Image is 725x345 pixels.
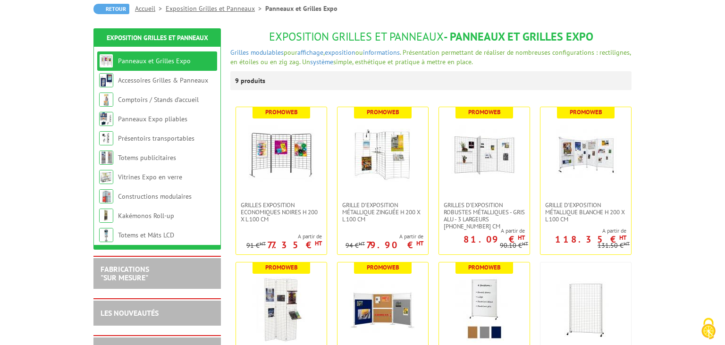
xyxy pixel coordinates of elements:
img: Grilles d'exposition robustes métalliques - gris alu - 3 largeurs 70-100-120 cm [451,121,517,187]
span: Grille d'exposition métallique blanche H 200 x L 100 cm [545,202,626,223]
img: Constructions modulaires [99,189,113,203]
p: 81.09 € [464,236,525,242]
a: affichage [297,48,323,57]
img: Panneaux & Grilles modulables - liège, feutrine grise ou bleue, blanc laqué ou gris alu [350,277,416,343]
a: Totems et Mâts LCD [118,231,174,239]
a: Comptoirs / Stands d'accueil [118,95,199,104]
a: Accueil [135,4,166,13]
a: Exposition Grilles et Panneaux [107,34,208,42]
p: 79.90 € [366,242,423,248]
img: Kakémonos Roll-up [99,209,113,223]
a: exposition [325,48,355,57]
b: Promoweb [468,263,501,271]
a: Présentoirs transportables [118,134,194,143]
a: Kakémonos Roll-up [118,211,174,220]
a: Panneaux et Grilles Expo [118,57,191,65]
b: Promoweb [367,263,399,271]
a: Grille d'exposition métallique blanche H 200 x L 100 cm [540,202,631,223]
p: 118.35 € [555,236,626,242]
sup: HT [522,240,528,247]
p: 9 produits [235,71,270,90]
sup: HT [315,239,322,247]
p: 77.35 € [267,242,322,248]
img: Grilles Exposition Economiques Noires H 200 x L 100 cm [248,121,314,187]
sup: HT [359,240,365,247]
span: A partir de [246,233,322,240]
p: 91 € [246,242,266,249]
sup: HT [624,240,630,247]
a: Accessoires Grilles & Panneaux [118,76,208,84]
a: Vitrines Expo en verre [118,173,182,181]
button: Cookies (fenêtre modale) [692,313,725,345]
h1: - Panneaux et Grilles Expo [230,31,632,43]
p: 131.50 € [598,242,630,249]
img: Cookies (fenêtre modale) [697,317,720,340]
a: FABRICATIONS"Sur Mesure" [101,264,149,282]
span: Grille d'exposition métallique Zinguée H 200 x L 100 cm [342,202,423,223]
span: A partir de [346,233,423,240]
a: système [310,58,333,66]
sup: HT [260,240,266,247]
p: 90.10 € [500,242,528,249]
a: Exposition Grilles et Panneaux [166,4,265,13]
img: Grille d'exposition métallique blanche H 200 x L 100 cm [553,121,619,187]
b: Promoweb [265,108,298,116]
span: Grilles d'exposition robustes métalliques - gris alu - 3 largeurs [PHONE_NUMBER] cm [444,202,525,230]
sup: HT [619,234,626,242]
img: Panneaux Exposition Grilles mobiles sur roulettes - gris clair [553,277,619,343]
img: Comptoirs / Stands d'accueil [99,93,113,107]
img: Panneaux Expo pliables [99,112,113,126]
a: LES NOUVEAUTÉS [101,308,159,318]
a: Grilles d'exposition robustes métalliques - gris alu - 3 largeurs [PHONE_NUMBER] cm [439,202,530,230]
span: Exposition Grilles et Panneaux [269,29,444,44]
a: Retour [93,4,129,14]
a: informations [363,48,400,57]
li: Panneaux et Grilles Expo [265,4,337,13]
span: A partir de [439,227,525,235]
img: Panneaux et Grilles Expo [99,54,113,68]
b: Promoweb [570,108,602,116]
b: Promoweb [468,108,501,116]
a: Constructions modulaires [118,192,192,201]
img: Panneaux Affichage et Ecriture Mobiles - finitions liège punaisable, feutrine gris clair ou bleue... [451,277,517,343]
img: Grille d'exposition économique blanche, fixation murale, paravent ou sur pied [248,277,314,343]
a: Totems publicitaires [118,153,176,162]
p: 94 € [346,242,365,249]
sup: HT [518,234,525,242]
span: Grilles Exposition Economiques Noires H 200 x L 100 cm [241,202,322,223]
a: Grilles Exposition Economiques Noires H 200 x L 100 cm [236,202,327,223]
sup: HT [416,239,423,247]
img: Présentoirs transportables [99,131,113,145]
img: Totems publicitaires [99,151,113,165]
img: Accessoires Grilles & Panneaux [99,73,113,87]
img: Vitrines Expo en verre [99,170,113,184]
a: Grilles [230,48,249,57]
span: A partir de [540,227,626,235]
a: Panneaux Expo pliables [118,115,187,123]
span: pour , ou . Présentation permettant de réaliser de nombreuses configurations : rectilignes, en ét... [230,48,631,66]
a: Grille d'exposition métallique Zinguée H 200 x L 100 cm [337,202,428,223]
img: Totems et Mâts LCD [99,228,113,242]
b: Promoweb [265,263,298,271]
img: Grille d'exposition métallique Zinguée H 200 x L 100 cm [350,121,416,187]
b: Promoweb [367,108,399,116]
a: modulables [251,48,284,57]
